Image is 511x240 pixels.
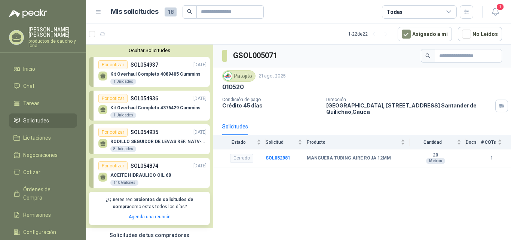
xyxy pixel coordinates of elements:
button: Asignado a mi [398,27,452,41]
span: # COTs [481,140,496,145]
div: 8 Unidades [110,146,136,152]
span: Cantidad [410,140,455,145]
p: [DATE] [193,129,206,136]
p: SOL054937 [131,61,158,69]
div: Por cotizar [98,161,128,170]
span: Estado [222,140,255,145]
span: Órdenes de Compra [23,185,70,202]
p: SOL054936 [131,94,158,103]
span: search [187,9,192,14]
span: Remisiones [23,211,51,219]
a: SOL052981 [266,155,290,161]
div: Por cotizar [98,128,128,137]
a: Por cotizarSOL054936[DATE] Kit Overhaul Completo 4376429 Cummins1 Unidades [89,91,210,121]
span: Cotizar [23,168,40,176]
h1: Mis solicitudes [111,6,159,17]
div: 1 Unidades [110,79,136,85]
div: Por cotizar [98,60,128,69]
span: Chat [23,82,34,90]
p: Kit Overhaul Completo 4376429 Cummins [110,105,201,110]
p: ACEITE HIDRAULICO OIL 68 [110,173,171,178]
button: No Leídos [458,27,502,41]
div: Metros [426,158,445,164]
p: SOL054935 [131,128,158,136]
span: Negociaciones [23,151,58,159]
p: Crédito 45 días [222,102,320,109]
a: Negociaciones [9,148,77,162]
p: Condición de pago [222,97,320,102]
img: Logo peakr [9,9,47,18]
p: [DATE] [193,61,206,69]
a: Por cotizarSOL054935[DATE] RODILLO SEGUIDOR DE LEVAS REF. NATV-17-PPA [PERSON_NAME]8 Unidades [89,124,210,154]
p: [DATE] [193,162,206,170]
a: Cotizar [9,165,77,179]
span: Tareas [23,99,40,107]
span: Licitaciones [23,134,51,142]
b: cientos de solicitudes de compra [113,197,193,209]
p: 010520 [222,83,244,91]
a: Órdenes de Compra [9,182,77,205]
div: Ocultar SolicitudesPor cotizarSOL054937[DATE] Kit Overhaul Completo 4089405 Cummins1 UnidadesPor ... [86,45,213,228]
div: Solicitudes [222,122,248,131]
span: 1 [496,3,504,10]
th: Estado [213,135,266,149]
div: Cerrado [230,154,253,163]
th: # COTs [481,135,511,149]
span: Inicio [23,65,35,73]
a: Chat [9,79,77,93]
div: 1 - 22 de 22 [348,28,392,40]
a: Agenda una reunión [129,214,171,219]
p: Kit Overhaul Completo 4089405 Cummins [110,72,201,77]
img: Company Logo [224,72,232,80]
div: 1 Unidades [110,112,136,118]
p: [DATE] [193,95,206,102]
a: Por cotizarSOL054874[DATE] ACEITE HIDRAULICO OIL 68110 Galones [89,158,210,188]
span: Producto [307,140,399,145]
p: ¿Quieres recibir como estas todos los días? [94,196,205,210]
th: Docs [466,135,481,149]
p: 21 ago, 2025 [258,73,286,80]
a: Inicio [9,62,77,76]
th: Solicitud [266,135,307,149]
a: Remisiones [9,208,77,222]
span: Configuración [23,228,56,236]
div: Por cotizar [98,94,128,103]
b: 1 [481,155,502,162]
a: Configuración [9,225,77,239]
p: RODILLO SEGUIDOR DE LEVAS REF. NATV-17-PPA [PERSON_NAME] [110,139,206,144]
th: Producto [307,135,410,149]
b: MANGUERA TUBING AIRE ROJA 12MM [307,155,391,161]
span: Solicitudes [23,116,49,125]
a: Por cotizarSOL054937[DATE] Kit Overhaul Completo 4089405 Cummins1 Unidades [89,57,210,87]
span: search [425,53,431,58]
button: 1 [489,5,502,19]
button: Ocultar Solicitudes [89,48,210,53]
th: Cantidad [410,135,466,149]
a: Solicitudes [9,113,77,128]
div: Todas [387,8,403,16]
p: [GEOGRAPHIC_DATA], [STREET_ADDRESS] Santander de Quilichao , Cauca [326,102,492,115]
a: Licitaciones [9,131,77,145]
p: SOL054874 [131,162,158,170]
span: 18 [165,7,177,16]
span: Solicitud [266,140,296,145]
p: productos de caucho y lona [28,39,77,48]
b: 20 [410,152,461,158]
p: [PERSON_NAME] [PERSON_NAME] [28,27,77,37]
div: Patojito [222,70,255,82]
p: Dirección [326,97,492,102]
h3: GSOL005071 [233,50,278,61]
a: Tareas [9,96,77,110]
div: 110 Galones [110,180,138,186]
